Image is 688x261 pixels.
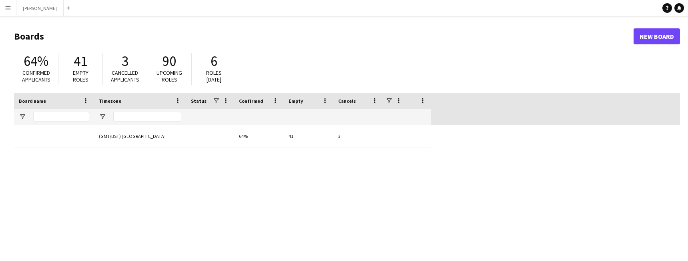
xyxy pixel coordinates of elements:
[19,113,26,120] button: Open Filter Menu
[24,52,48,70] span: 64%
[289,98,303,104] span: Empty
[111,69,139,83] span: Cancelled applicants
[234,125,284,147] div: 64%
[338,98,356,104] span: Cancels
[99,113,106,120] button: Open Filter Menu
[94,125,186,147] div: (GMT/BST) [GEOGRAPHIC_DATA]
[122,52,128,70] span: 3
[16,0,64,16] button: [PERSON_NAME]
[191,98,207,104] span: Status
[206,69,222,83] span: Roles [DATE]
[99,98,121,104] span: Timezone
[156,69,182,83] span: Upcoming roles
[162,52,176,70] span: 90
[333,125,383,147] div: 3
[33,112,89,122] input: Board name Filter Input
[19,98,46,104] span: Board name
[239,98,263,104] span: Confirmed
[113,112,181,122] input: Timezone Filter Input
[284,125,333,147] div: 41
[74,52,87,70] span: 41
[634,28,680,44] a: New Board
[73,69,88,83] span: Empty roles
[14,30,634,42] h1: Boards
[22,69,50,83] span: Confirmed applicants
[211,52,217,70] span: 6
